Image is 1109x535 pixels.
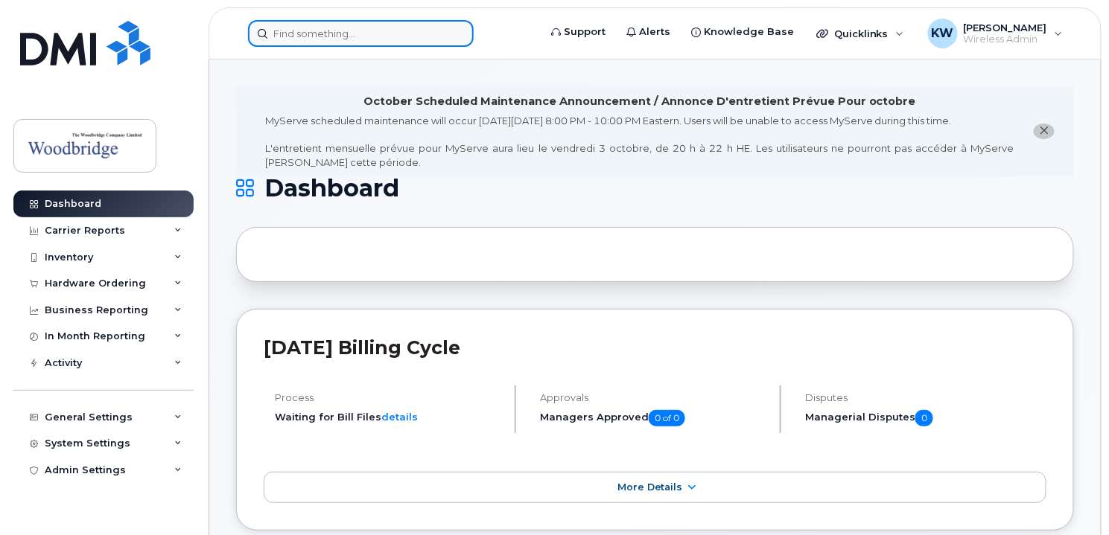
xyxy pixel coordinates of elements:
[363,94,916,109] div: October Scheduled Maintenance Announcement / Annonce D'entretient Prévue Pour octobre
[264,177,399,199] span: Dashboard
[1034,124,1055,139] button: close notification
[805,410,1046,426] h5: Managerial Disputes
[264,336,1046,359] h2: [DATE] Billing Cycle
[649,410,685,426] span: 0 of 0
[915,410,933,426] span: 0
[540,410,767,426] h5: Managers Approved
[265,114,1014,169] div: MyServe scheduled maintenance will occur [DATE][DATE] 8:00 PM - 10:00 PM Eastern. Users will be u...
[805,392,1046,403] h4: Disputes
[381,411,418,423] a: details
[617,481,683,493] span: More Details
[540,392,767,403] h4: Approvals
[275,392,502,403] h4: Process
[275,410,502,424] li: Waiting for Bill Files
